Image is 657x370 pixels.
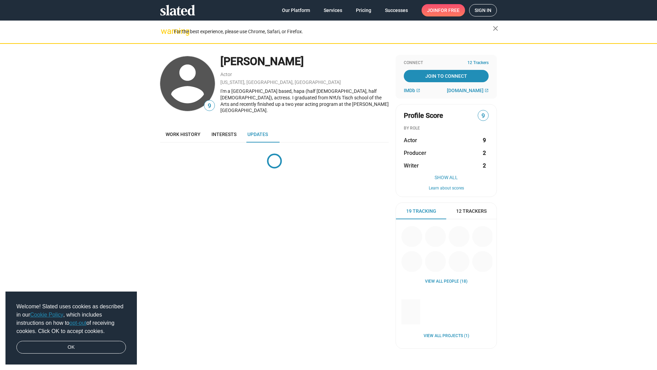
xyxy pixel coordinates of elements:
mat-icon: close [491,24,500,33]
span: Successes [385,4,408,16]
button: Show All [404,175,489,180]
span: for free [438,4,460,16]
mat-icon: open_in_new [416,88,420,92]
a: Interests [206,126,242,143]
a: opt-out [69,320,87,326]
a: Join To Connect [404,70,489,82]
div: For the best experience, please use Chrome, Safari, or Firefox. [174,27,493,36]
a: Pricing [350,4,377,16]
a: IMDb [404,88,420,93]
a: dismiss cookie message [16,341,126,354]
a: Our Platform [276,4,315,16]
a: [DOMAIN_NAME] [447,88,489,93]
span: 9 [204,101,215,111]
span: IMDb [404,88,415,93]
span: Work history [166,132,201,137]
span: Profile Score [404,111,443,120]
div: I'm a [GEOGRAPHIC_DATA] based, hapa (half [DEMOGRAPHIC_DATA], half [DEMOGRAPHIC_DATA]), actress. ... [220,88,389,113]
span: Producer [404,149,426,157]
span: [DOMAIN_NAME] [447,88,484,93]
span: 12 Trackers [456,208,487,214]
span: Sign in [475,4,491,16]
div: Connect [404,60,489,66]
span: Writer [404,162,419,169]
a: Joinfor free [422,4,465,16]
a: Updates [242,126,273,143]
span: Join [427,4,460,16]
span: Updates [247,132,268,137]
a: Sign in [469,4,497,16]
a: Work history [160,126,206,143]
a: View all People (18) [425,279,467,284]
a: Successes [379,4,413,16]
a: Cookie Policy [30,312,63,318]
a: [US_STATE], [GEOGRAPHIC_DATA], [GEOGRAPHIC_DATA] [220,79,341,85]
a: Services [318,4,348,16]
div: BY ROLE [404,126,489,131]
strong: 2 [483,162,486,169]
div: cookieconsent [5,292,137,365]
mat-icon: open_in_new [485,88,489,92]
span: Interests [211,132,236,137]
a: Actor [220,72,232,77]
span: Pricing [356,4,371,16]
span: 9 [478,111,488,121]
span: Services [324,4,342,16]
span: Welcome! Slated uses cookies as described in our , which includes instructions on how to of recei... [16,303,126,335]
span: 12 Trackers [467,60,489,66]
span: Our Platform [282,4,310,16]
div: [PERSON_NAME] [220,54,389,69]
strong: 2 [483,149,486,157]
a: View all Projects (1) [424,333,469,339]
button: Learn about scores [404,186,489,191]
span: Join To Connect [405,70,487,82]
span: Actor [404,137,417,144]
mat-icon: warning [161,27,169,35]
strong: 9 [483,137,486,144]
span: 19 Tracking [406,208,436,214]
